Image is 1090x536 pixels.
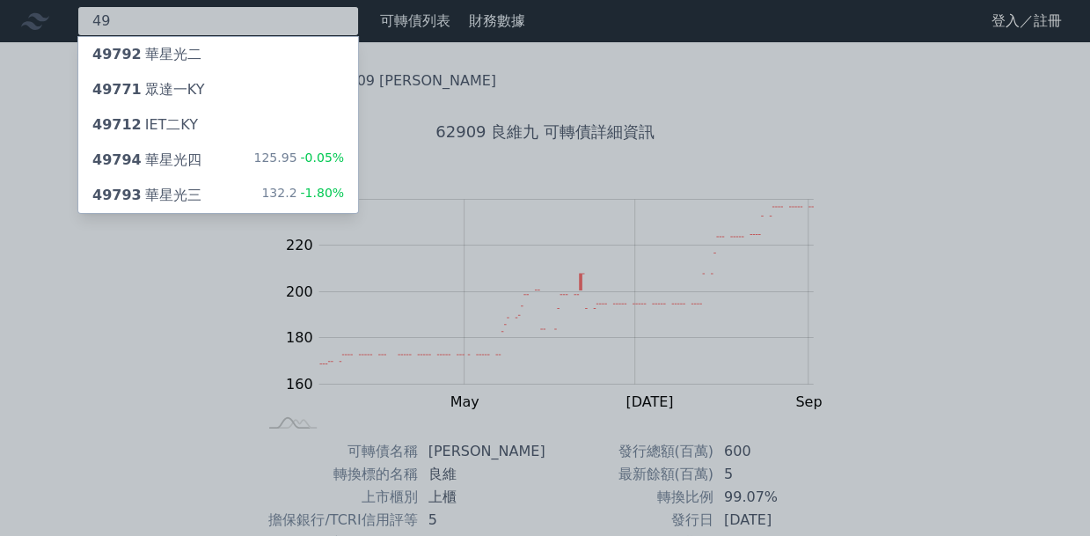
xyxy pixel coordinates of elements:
div: 華星光四 [92,150,201,171]
span: 49792 [92,46,142,62]
span: -1.80% [296,186,344,200]
span: 49712 [92,116,142,133]
div: 華星光三 [92,185,201,206]
div: 132.2 [261,185,344,206]
span: 49794 [92,151,142,168]
div: 眾達一KY [92,79,204,100]
a: 49794華星光四 125.95-0.05% [78,143,358,178]
div: 華星光二 [92,44,201,65]
a: 49771眾達一KY [78,72,358,107]
a: 49793華星光三 132.2-1.80% [78,178,358,213]
a: 49712IET二KY [78,107,358,143]
span: -0.05% [296,151,344,165]
div: IET二KY [92,114,198,136]
a: 49792華星光二 [78,37,358,72]
div: 125.95 [253,150,344,171]
span: 49793 [92,187,142,203]
span: 49771 [92,81,142,98]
